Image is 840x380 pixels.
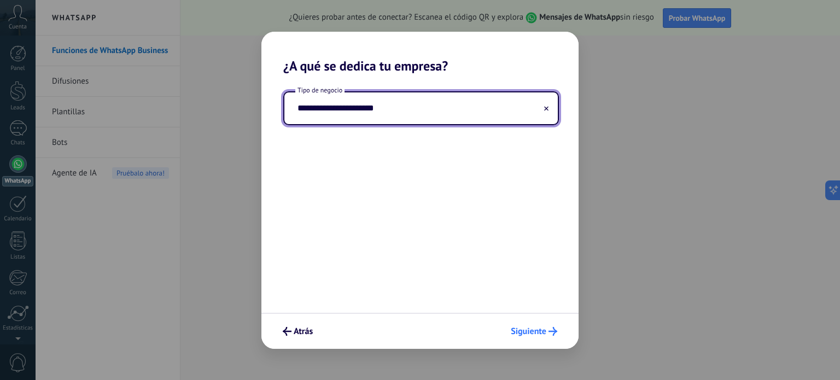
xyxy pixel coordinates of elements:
[295,86,345,95] span: Tipo de negocio
[511,328,546,335] span: Siguiente
[278,322,318,341] button: Atrás
[294,328,313,335] span: Atrás
[506,322,562,341] button: Siguiente
[261,32,579,74] h2: ¿A qué se dedica tu empresa?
